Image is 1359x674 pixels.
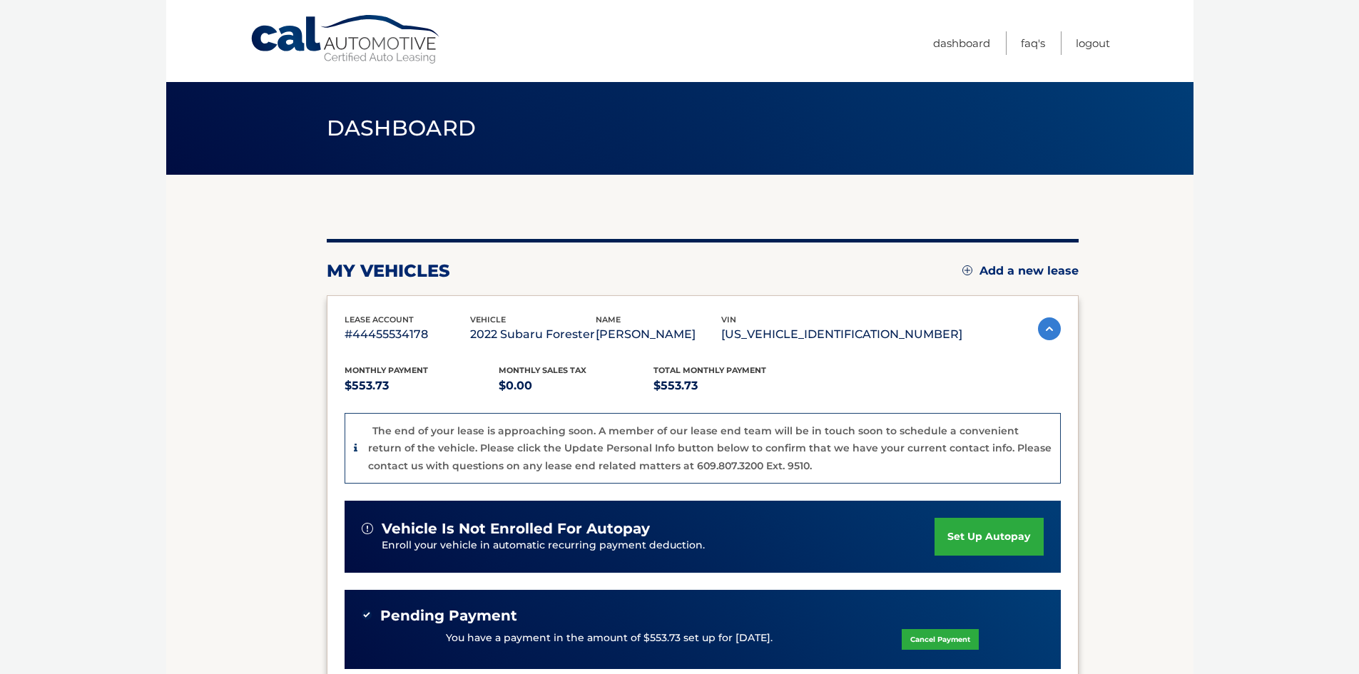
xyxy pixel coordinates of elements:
[721,325,962,344] p: [US_VEHICLE_IDENTIFICATION_NUMBER]
[382,520,650,538] span: vehicle is not enrolled for autopay
[596,315,621,325] span: name
[653,365,766,375] span: Total Monthly Payment
[962,265,972,275] img: add.svg
[721,315,736,325] span: vin
[935,518,1043,556] a: set up autopay
[380,607,517,625] span: Pending Payment
[902,629,979,650] a: Cancel Payment
[250,14,442,65] a: Cal Automotive
[933,31,990,55] a: Dashboard
[327,260,450,282] h2: my vehicles
[499,376,653,396] p: $0.00
[345,365,428,375] span: Monthly Payment
[345,325,470,344] p: #44455534178
[653,376,808,396] p: $553.73
[962,264,1079,278] a: Add a new lease
[470,325,596,344] p: 2022 Subaru Forester
[499,365,586,375] span: Monthly sales Tax
[446,630,773,646] p: You have a payment in the amount of $553.73 set up for [DATE].
[327,115,477,141] span: Dashboard
[362,523,373,534] img: alert-white.svg
[345,315,414,325] span: lease account
[368,424,1052,472] p: The end of your lease is approaching soon. A member of our lease end team will be in touch soon t...
[1038,317,1061,340] img: accordion-active.svg
[382,538,935,553] p: Enroll your vehicle in automatic recurring payment deduction.
[362,610,372,620] img: check-green.svg
[1076,31,1110,55] a: Logout
[596,325,721,344] p: [PERSON_NAME]
[470,315,506,325] span: vehicle
[1021,31,1045,55] a: FAQ's
[345,376,499,396] p: $553.73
